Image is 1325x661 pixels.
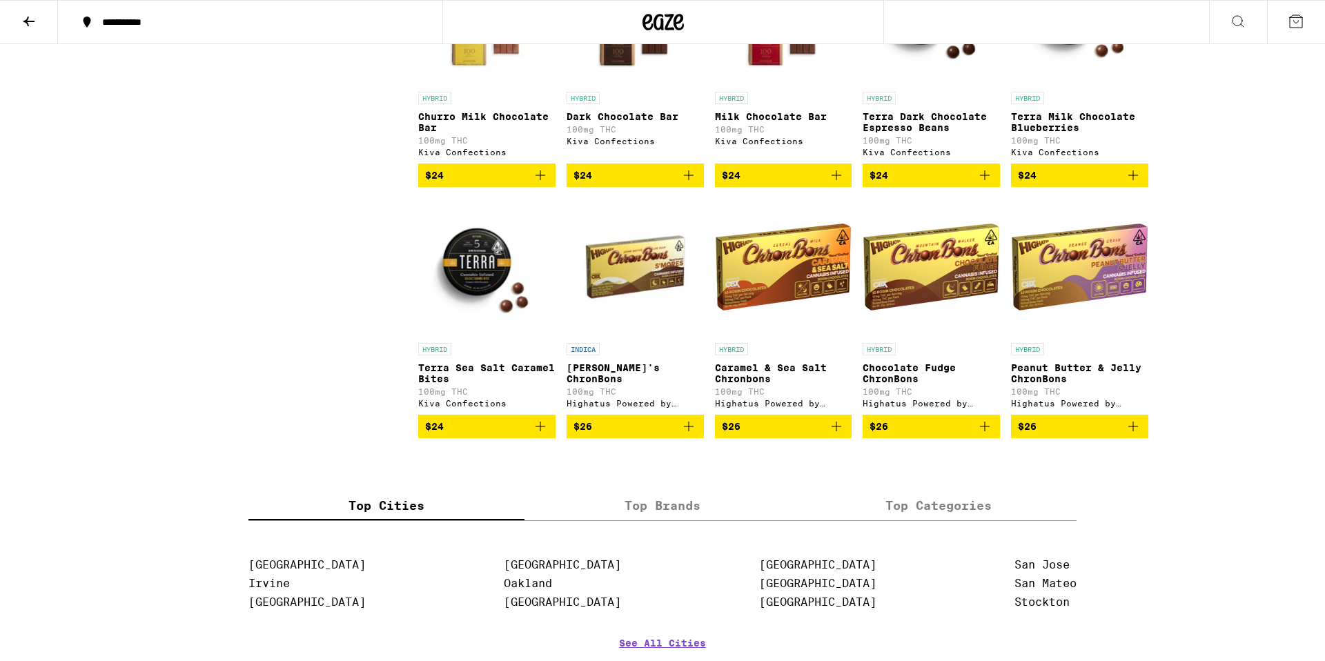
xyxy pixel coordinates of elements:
[248,491,1077,521] div: tabs
[1011,343,1044,355] p: HYBRID
[418,362,556,384] p: Terra Sea Salt Caramel Bites
[1011,164,1148,187] button: Add to bag
[418,415,556,438] button: Add to bag
[1014,577,1077,590] a: San Mateo
[567,111,704,122] p: Dark Chocolate Bar
[715,387,852,396] p: 100mg THC
[1011,92,1044,104] p: HYBRID
[418,343,451,355] p: HYBRID
[1011,387,1148,396] p: 100mg THC
[1018,421,1037,432] span: $26
[567,125,704,134] p: 100mg THC
[863,148,1000,157] div: Kiva Confections
[722,170,740,181] span: $24
[418,164,556,187] button: Add to bag
[715,92,748,104] p: HYBRID
[759,558,876,571] a: [GEOGRAPHIC_DATA]
[863,343,896,355] p: HYBRID
[425,170,444,181] span: $24
[567,164,704,187] button: Add to bag
[870,421,888,432] span: $26
[870,170,888,181] span: $24
[418,92,451,104] p: HYBRID
[425,421,444,432] span: $24
[418,148,556,157] div: Kiva Confections
[567,415,704,438] button: Add to bag
[1011,136,1148,145] p: 100mg THC
[418,198,556,415] a: Open page for Terra Sea Salt Caramel Bites from Kiva Confections
[863,362,1000,384] p: Chocolate Fudge ChronBons
[418,399,556,408] div: Kiva Confections
[504,577,552,590] a: Oakland
[567,399,704,408] div: Highatus Powered by Cannabiotix
[573,421,592,432] span: $26
[573,170,592,181] span: $24
[1014,595,1070,609] a: Stockton
[567,362,704,384] p: [PERSON_NAME]'s ChronBons
[759,577,876,590] a: [GEOGRAPHIC_DATA]
[801,491,1077,520] label: Top Categories
[863,387,1000,396] p: 100mg THC
[715,164,852,187] button: Add to bag
[715,111,852,122] p: Milk Chocolate Bar
[504,595,621,609] a: [GEOGRAPHIC_DATA]
[418,111,556,133] p: Churro Milk Chocolate Bar
[567,137,704,146] div: Kiva Confections
[567,198,704,415] a: Open page for Smore's ChronBons from Highatus Powered by Cannabiotix
[715,198,852,336] img: Highatus Powered by Cannabiotix - Caramel & Sea Salt Chronbons
[567,343,600,355] p: INDICA
[418,136,556,145] p: 100mg THC
[248,595,366,609] a: [GEOGRAPHIC_DATA]
[1018,170,1037,181] span: $24
[504,558,621,571] a: [GEOGRAPHIC_DATA]
[715,198,852,415] a: Open page for Caramel & Sea Salt Chronbons from Highatus Powered by Cannabiotix
[863,164,1000,187] button: Add to bag
[248,577,290,590] a: Irvine
[722,421,740,432] span: $26
[863,198,1000,336] img: Highatus Powered by Cannabiotix - Chocolate Fudge ChronBons
[759,595,876,609] a: [GEOGRAPHIC_DATA]
[248,558,366,571] a: [GEOGRAPHIC_DATA]
[863,415,1000,438] button: Add to bag
[715,399,852,408] div: Highatus Powered by Cannabiotix
[715,125,852,134] p: 100mg THC
[8,10,99,21] span: Hi. Need any help?
[715,343,748,355] p: HYBRID
[567,92,600,104] p: HYBRID
[1011,415,1148,438] button: Add to bag
[863,111,1000,133] p: Terra Dark Chocolate Espresso Beans
[715,415,852,438] button: Add to bag
[524,491,801,520] label: Top Brands
[1011,399,1148,408] div: Highatus Powered by Cannabiotix
[567,387,704,396] p: 100mg THC
[863,136,1000,145] p: 100mg THC
[418,198,556,336] img: Kiva Confections - Terra Sea Salt Caramel Bites
[418,387,556,396] p: 100mg THC
[715,137,852,146] div: Kiva Confections
[863,92,896,104] p: HYBRID
[715,362,852,384] p: Caramel & Sea Salt Chronbons
[1011,362,1148,384] p: Peanut Butter & Jelly ChronBons
[1011,148,1148,157] div: Kiva Confections
[1011,111,1148,133] p: Terra Milk Chocolate Blueberries
[863,399,1000,408] div: Highatus Powered by Cannabiotix
[1014,558,1070,571] a: San Jose
[1011,198,1148,415] a: Open page for Peanut Butter & Jelly ChronBons from Highatus Powered by Cannabiotix
[1011,198,1148,336] img: Highatus Powered by Cannabiotix - Peanut Butter & Jelly ChronBons
[863,198,1000,415] a: Open page for Chocolate Fudge ChronBons from Highatus Powered by Cannabiotix
[567,198,704,336] img: Highatus Powered by Cannabiotix - Smore's ChronBons
[248,491,524,520] label: Top Cities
